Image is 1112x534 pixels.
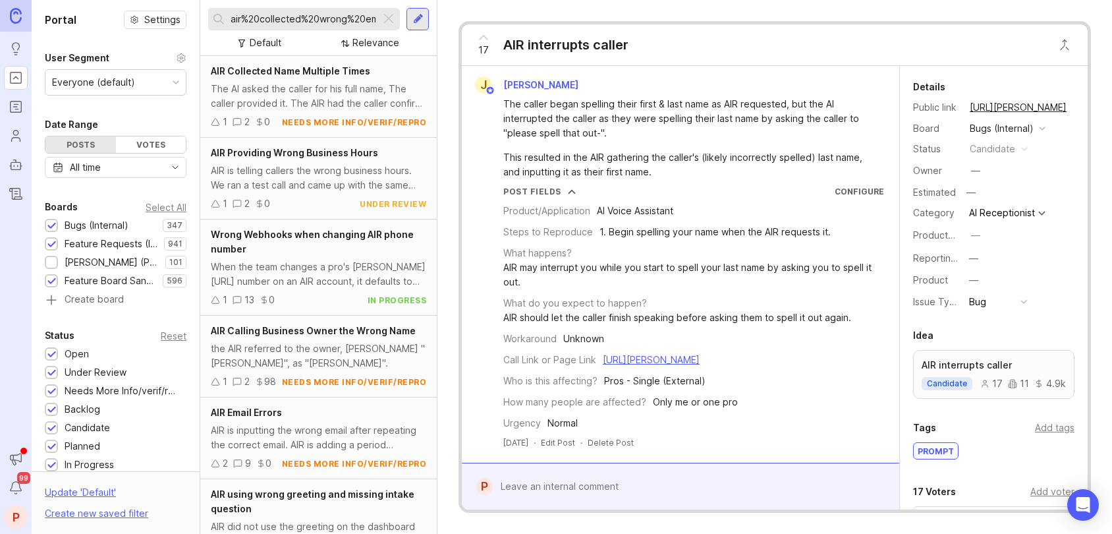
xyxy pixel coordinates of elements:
div: Call Link or Page Link [503,353,596,367]
div: 0 [265,456,271,471]
div: 0 [264,115,270,129]
p: AIR interrupts caller [922,359,1066,372]
div: Owner [913,163,959,178]
label: Issue Type [913,296,961,307]
div: Add tags [1035,421,1074,435]
span: AIR Collected Name Multiple Times [211,65,370,76]
img: Canny Home [10,8,22,23]
div: Under Review [65,365,126,380]
div: 13 [244,293,254,307]
div: AIR may interrupt you while you start to spell your last name by asking you to spell it out. [503,260,884,289]
div: Everyone (default) [52,75,135,90]
input: Search... [231,12,375,26]
div: Post Fields [503,186,561,197]
a: [URL][PERSON_NAME] [603,354,700,365]
div: AIR is telling callers the wrong business hours. We ran a test call and came up with the same iss... [211,163,426,193]
div: 98 [264,374,276,389]
label: Reporting Team [913,252,984,264]
div: — [969,251,978,266]
a: AIR Collected Name Multiple TimesThe AI asked the caller for his full name, The caller provided i... [200,56,437,138]
div: Board [913,121,959,136]
div: What do you expect to happen? [503,296,647,311]
div: Needs More Info/verif/repro [65,384,180,398]
div: Create new saved filter [45,506,148,521]
div: Open Intercom Messenger [1067,489,1099,521]
div: needs more info/verif/repro [282,458,427,469]
div: Date Range [45,117,98,133]
p: 347 [167,220,182,231]
div: Urgency [503,416,541,430]
p: 596 [167,276,182,286]
a: J[PERSON_NAME] [467,76,589,94]
div: prompt [914,443,958,459]
svg: toggle icon [165,162,186,173]
div: Category [913,206,959,220]
div: Posts [45,136,116,153]
div: P [476,478,493,495]
a: Portal [4,66,28,90]
div: J [475,76,492,94]
p: 941 [168,239,182,249]
div: User Segment [45,50,109,66]
span: Settings [144,13,181,26]
span: AIR Providing Wrong Business Hours [211,147,378,158]
div: Idea [913,328,933,343]
a: Wrong Webhooks when changing AIR phone numberWhen the team changes a pro's [PERSON_NAME][URL] num... [200,220,437,316]
div: Bug [969,295,986,309]
div: 1 [223,196,227,211]
a: [URL][PERSON_NAME] [966,99,1070,116]
button: Settings [124,11,186,29]
div: · [534,437,536,448]
a: Create board [45,295,186,307]
p: candidate [927,378,967,389]
div: Status [913,142,959,156]
div: in progress [368,295,427,306]
div: under review [360,198,426,210]
div: Edit Post [541,437,575,448]
div: Votes [116,136,186,153]
a: Configure [835,187,884,196]
div: candidate [970,142,1015,156]
div: Status [45,328,74,343]
div: 1 [223,374,227,389]
div: The caller began spelling their first & last name as AIR requested, but the AI interrupted the ca... [503,97,873,140]
div: How many people are affected? [503,395,646,409]
div: Default [250,36,281,50]
div: 11 [1008,379,1029,388]
a: Changelog [4,182,28,206]
div: — [971,163,980,178]
div: 17 Voters [913,484,956,500]
div: AIR is inputting the wrong email after repeating the correct email. AIR is adding a period betwee... [211,423,426,452]
label: Product [913,274,948,285]
div: 0 [269,293,275,307]
div: 1. Begin spelling your name when the AIR requests it. [599,225,831,239]
div: Only me or one pro [653,395,738,409]
div: Add voter [1030,485,1074,499]
div: Feature Board Sandbox [DATE] [65,274,156,288]
span: Wrong Webhooks when changing AIR phone number [211,229,414,254]
span: AIR Calling Business Owner the Wrong Name [211,325,416,336]
button: Post Fields [503,186,576,197]
div: Unknown [563,332,604,346]
div: 2 [244,115,250,129]
div: 17 [980,379,1003,388]
div: The AI asked the caller for his full name, The caller provided it. The AIR had the caller confirm... [211,82,426,111]
div: Details [913,79,945,95]
div: When the team changes a pro's [PERSON_NAME][URL] number on an AIR account, it defaults to VR webh... [211,260,426,289]
div: AIR should let the caller finish speaking before asking them to spell it out again. [503,311,851,325]
div: Boards [45,199,78,215]
div: Relevance [352,36,399,50]
button: Close button [1051,32,1078,58]
button: ProductboardID [967,227,984,244]
label: ProductboardID [913,229,983,241]
button: P [4,505,28,529]
div: Open [65,347,89,361]
div: AI Voice Assistant [597,204,673,218]
button: Notifications [4,476,28,500]
div: Public link [913,100,959,115]
div: AI Receptionist [969,208,1035,218]
a: AIR interrupts callercandidate17114.9k [913,350,1074,399]
h1: Portal [45,12,76,28]
div: the AIR referred to the owner, [PERSON_NAME] "[PERSON_NAME]", as "[PERSON_NAME]". [211,341,426,371]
